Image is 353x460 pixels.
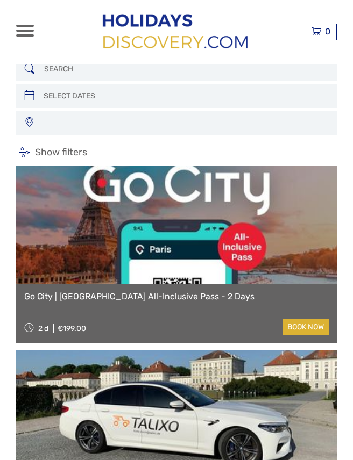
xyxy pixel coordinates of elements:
h4: Show filters [16,146,337,159]
span: Show filters [35,146,87,159]
a: book now [283,319,329,335]
input: SELECT DATES [39,87,318,105]
div: €199.00 [58,324,86,333]
img: 2849-66674d71-96b1-4d9c-b928-d961c8bc93f0_logo_big.png [96,8,257,56]
span: 0 [323,26,332,37]
input: SEARCH [40,60,319,78]
a: Go City | [GEOGRAPHIC_DATA] All-Inclusive Pass - 2 Days [24,292,329,302]
span: 2 d [38,324,48,333]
